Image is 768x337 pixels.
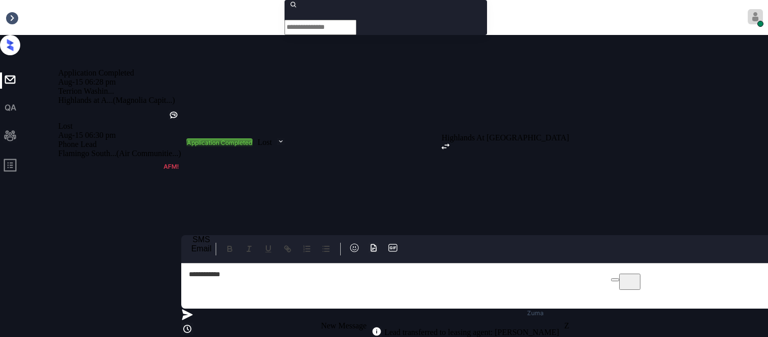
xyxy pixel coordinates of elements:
img: icon-zuma [277,137,285,146]
img: icon-zuma [388,243,398,253]
div: AFM not sent [164,163,179,171]
div: Application Completed [58,68,181,78]
div: Highlands at A... (Magnolia Capit...) [58,96,181,105]
div: Aug-15 06:28 pm [58,78,181,87]
div: Terrion Washin... [58,87,181,96]
div: Highlands At [GEOGRAPHIC_DATA] [441,133,569,142]
div: SMS [191,235,212,244]
button: icon-zuma [367,243,381,255]
div: Email [191,244,212,253]
button: icon-zuma [347,243,361,255]
div: Lost [258,138,272,147]
div: Inbox [5,13,24,22]
img: icon-zuma [349,243,359,253]
div: Flamingo South... (Air Communitie...) [58,149,181,158]
span: profile [3,158,17,176]
img: avatar [748,9,763,24]
div: Kelsey was silent [169,110,179,122]
img: icon-zuma [369,243,379,253]
div: Application Completed [187,139,252,146]
img: icon-zuma [181,309,193,321]
div: Lost [58,122,181,131]
img: AFM not sent [164,164,179,169]
div: Aug-15 06:30 pm [58,131,181,140]
img: Kelsey was silent [169,110,179,120]
img: icon-zuma [181,323,193,335]
img: icon-zuma [441,143,450,149]
div: Phone Lead [58,140,181,149]
button: icon-zuma [386,243,400,255]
